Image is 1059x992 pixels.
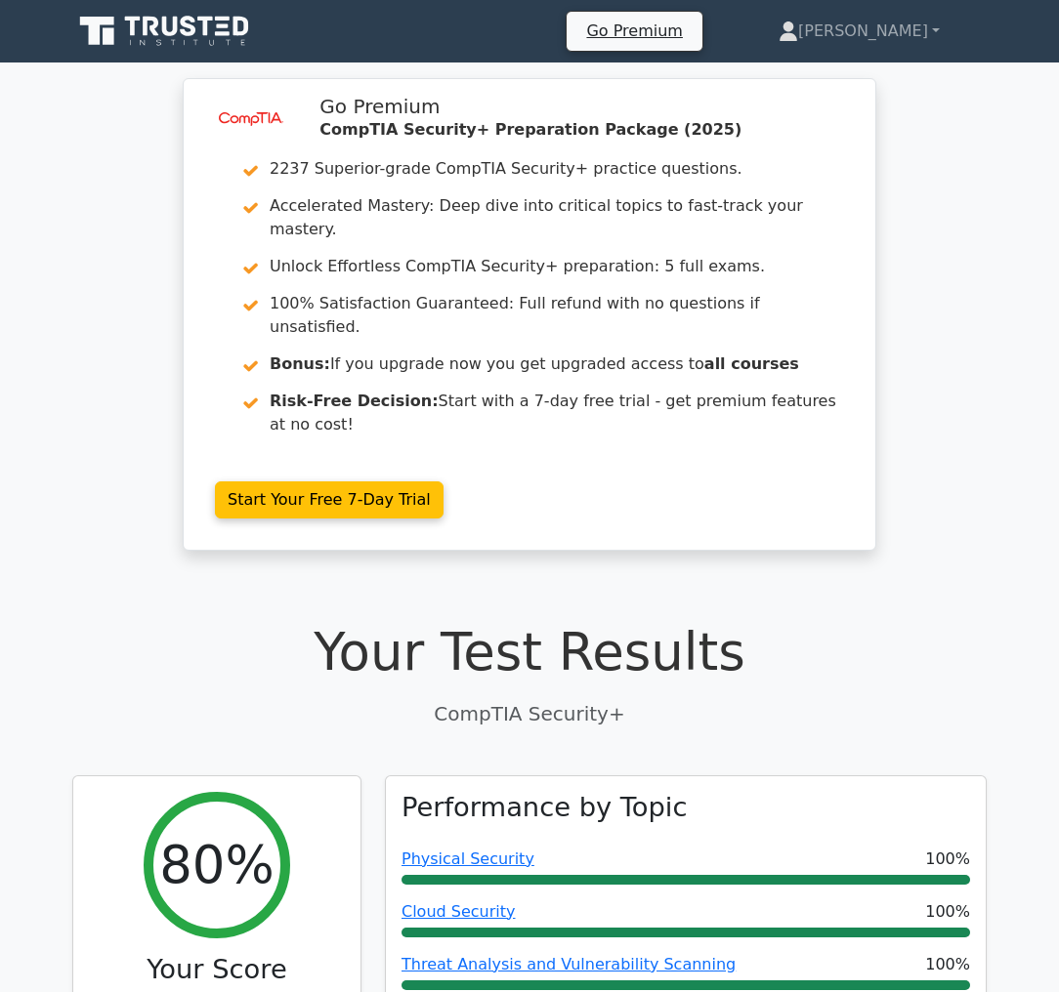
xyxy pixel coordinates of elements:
[159,834,275,895] h2: 80%
[925,953,970,976] span: 100%
[72,699,987,728] p: CompTIA Security+
[925,900,970,924] span: 100%
[732,12,987,51] a: [PERSON_NAME]
[402,902,516,921] a: Cloud Security
[89,954,345,986] h3: Your Score
[215,481,444,518] a: Start Your Free 7-Day Trial
[574,18,694,44] a: Go Premium
[402,792,687,824] h3: Performance by Topic
[925,847,970,871] span: 100%
[402,955,736,973] a: Threat Analysis and Vulnerability Scanning
[402,849,534,868] a: Physical Security
[72,621,987,682] h1: Your Test Results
